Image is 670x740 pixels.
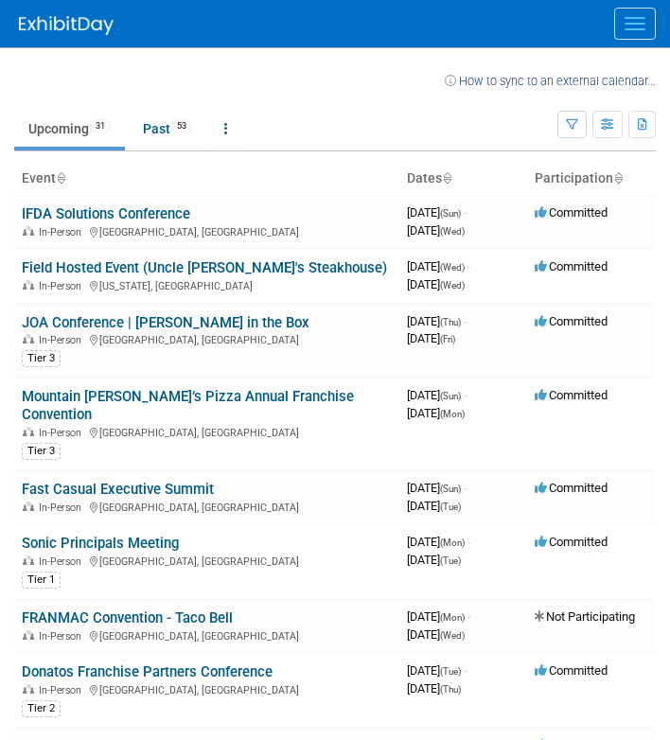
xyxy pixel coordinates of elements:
span: [DATE] [407,481,467,495]
span: Committed [535,481,608,495]
span: Committed [535,388,608,402]
img: In-Person Event [23,684,34,694]
span: [DATE] [407,277,465,291]
span: In-Person [39,502,87,514]
span: [DATE] [407,205,467,220]
span: [DATE] [407,331,455,345]
span: [DATE] [407,627,465,642]
div: [GEOGRAPHIC_DATA], [GEOGRAPHIC_DATA] [22,499,392,514]
span: - [464,205,467,220]
span: (Mon) [440,612,465,623]
div: [GEOGRAPHIC_DATA], [GEOGRAPHIC_DATA] [22,553,392,568]
a: Fast Casual Executive Summit [22,481,214,498]
span: (Tue) [440,555,461,566]
span: (Wed) [440,262,465,273]
img: In-Person Event [23,280,34,290]
span: [DATE] [407,663,467,678]
span: [DATE] [407,499,461,513]
th: Dates [399,163,528,195]
div: Tier 2 [22,700,61,717]
img: In-Person Event [23,334,34,344]
a: Mountain [PERSON_NAME]’s Pizza Annual Franchise Convention [22,388,354,423]
a: Sonic Principals Meeting [22,535,179,552]
img: ExhibitDay [19,16,114,35]
span: Committed [535,314,608,328]
span: Committed [535,205,608,220]
img: In-Person Event [23,502,34,511]
img: In-Person Event [23,226,34,236]
div: [GEOGRAPHIC_DATA], [GEOGRAPHIC_DATA] [22,223,392,238]
a: Past53 [129,111,206,147]
a: Sort by Start Date [442,170,451,185]
span: - [464,663,467,678]
span: [DATE] [407,535,470,549]
span: 53 [171,119,192,133]
span: - [464,481,467,495]
a: Sort by Event Name [56,170,65,185]
span: In-Person [39,427,87,439]
a: FRANMAC Convention - Taco Bell [22,609,233,626]
div: Tier 1 [22,572,61,589]
img: In-Person Event [23,630,34,640]
a: Field Hosted Event (Uncle [PERSON_NAME]'s Steakhouse) [22,259,387,276]
div: [GEOGRAPHIC_DATA], [GEOGRAPHIC_DATA] [22,331,392,346]
span: (Tue) [440,666,461,677]
span: - [467,259,470,273]
span: In-Person [39,280,87,292]
span: (Tue) [440,502,461,512]
th: Event [14,163,399,195]
div: [US_STATE], [GEOGRAPHIC_DATA] [22,277,392,292]
a: Upcoming31 [14,111,125,147]
span: (Mon) [440,409,465,419]
span: Committed [535,259,608,273]
button: Menu [614,8,656,40]
span: Committed [535,663,608,678]
div: [GEOGRAPHIC_DATA], [GEOGRAPHIC_DATA] [22,627,392,643]
span: In-Person [39,630,87,643]
a: JOA Conference | [PERSON_NAME] in the Box [22,314,309,331]
a: How to sync to an external calendar... [445,74,656,88]
span: In-Person [39,555,87,568]
a: Sort by Participation Type [613,170,623,185]
span: (Sun) [440,484,461,494]
span: (Thu) [440,317,461,327]
img: In-Person Event [23,555,34,565]
span: Not Participating [535,609,635,624]
span: [DATE] [407,406,465,420]
span: [DATE] [407,553,461,567]
span: [DATE] [407,388,467,402]
span: [DATE] [407,314,467,328]
span: Committed [535,535,608,549]
th: Participation [527,163,656,195]
img: In-Person Event [23,427,34,436]
div: Tier 3 [22,443,61,460]
span: In-Person [39,684,87,696]
span: - [464,388,467,402]
span: [DATE] [407,681,461,696]
span: (Sun) [440,391,461,401]
span: - [467,609,470,624]
span: (Wed) [440,630,465,641]
span: (Fri) [440,334,455,344]
a: IFDA Solutions Conference [22,205,190,222]
div: [GEOGRAPHIC_DATA], [GEOGRAPHIC_DATA] [22,681,392,696]
span: In-Person [39,334,87,346]
span: (Mon) [440,537,465,548]
span: - [467,535,470,549]
span: [DATE] [407,259,470,273]
div: [GEOGRAPHIC_DATA], [GEOGRAPHIC_DATA] [22,424,392,439]
span: [DATE] [407,609,470,624]
div: Tier 3 [22,350,61,367]
span: (Wed) [440,226,465,237]
span: In-Person [39,226,87,238]
span: 31 [90,119,111,133]
span: - [464,314,467,328]
a: Donatos Franchise Partners Conference [22,663,273,680]
span: [DATE] [407,223,465,238]
span: (Sun) [440,208,461,219]
span: (Thu) [440,684,461,695]
span: (Wed) [440,280,465,291]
